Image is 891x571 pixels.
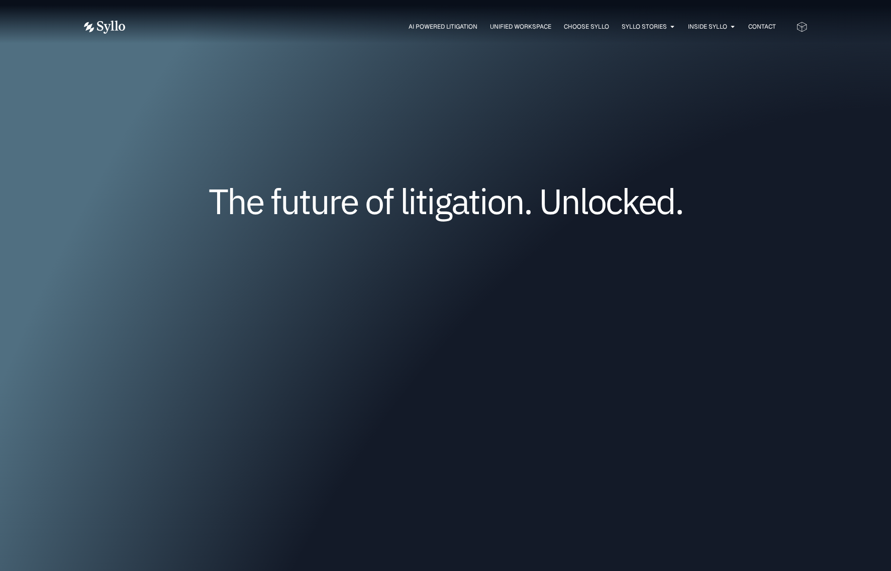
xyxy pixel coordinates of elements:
a: Contact [748,22,776,31]
img: Vector [84,21,125,34]
nav: Menu [145,22,776,32]
a: Unified Workspace [490,22,551,31]
a: Inside Syllo [688,22,727,31]
a: Syllo Stories [622,22,667,31]
a: Choose Syllo [564,22,609,31]
h1: The future of litigation. Unlocked. [144,184,747,218]
a: AI Powered Litigation [409,22,477,31]
div: Menu Toggle [145,22,776,32]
